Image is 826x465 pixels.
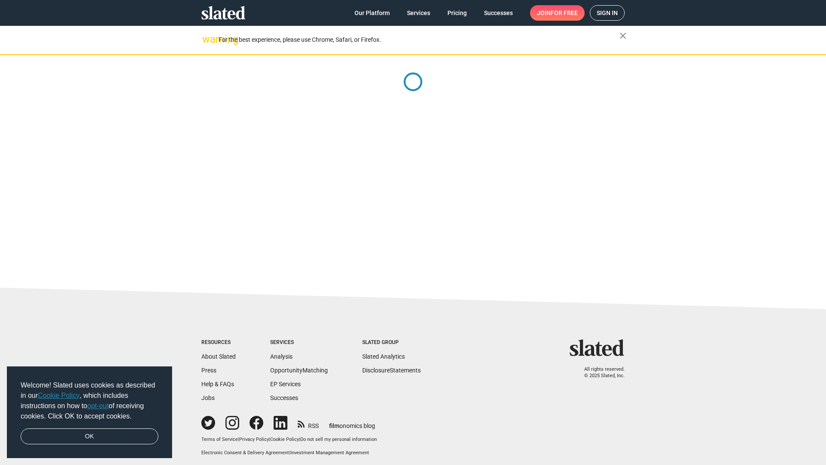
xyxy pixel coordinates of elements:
[551,5,578,21] span: for free
[447,5,467,21] span: Pricing
[202,34,213,44] mat-icon: warning
[201,367,216,374] a: Press
[21,428,158,445] a: dismiss cookie message
[590,5,625,21] a: Sign in
[407,5,430,21] span: Services
[362,339,421,346] div: Slated Group
[7,366,172,459] div: cookieconsent
[87,402,109,409] a: opt-out
[270,437,299,442] a: Cookie Policy
[299,437,300,442] span: |
[219,34,619,46] div: For the best experience, please use Chrome, Safari, or Firefox.
[348,5,397,21] a: Our Platform
[477,5,520,21] a: Successes
[201,394,215,401] a: Jobs
[362,353,405,360] a: Slated Analytics
[618,31,628,41] mat-icon: close
[38,392,80,399] a: Cookie Policy
[270,381,301,387] a: EP Services
[362,367,421,374] a: DisclosureStatements
[270,339,328,346] div: Services
[270,394,298,401] a: Successes
[575,366,625,379] p: All rights reserved. © 2025 Slated, Inc.
[239,437,269,442] a: Privacy Policy
[484,5,513,21] span: Successes
[329,422,339,429] span: film
[201,353,236,360] a: About Slated
[354,5,390,21] span: Our Platform
[300,437,377,443] button: Do not sell my personal information
[298,417,319,430] a: RSS
[537,5,578,21] span: Join
[201,437,238,442] a: Terms of Service
[21,380,158,422] span: Welcome! Slated uses cookies as described in our , which includes instructions on how to of recei...
[290,450,369,456] a: Investment Management Agreement
[329,415,375,430] a: filmonomics blog
[201,381,234,387] a: Help & FAQs
[289,450,290,456] span: |
[201,450,289,456] a: Electronic Consent & Delivery Agreement
[201,339,236,346] div: Resources
[270,367,328,374] a: OpportunityMatching
[270,353,293,360] a: Analysis
[269,437,270,442] span: |
[238,437,239,442] span: |
[441,5,474,21] a: Pricing
[530,5,585,21] a: Joinfor free
[597,6,618,20] span: Sign in
[400,5,437,21] a: Services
